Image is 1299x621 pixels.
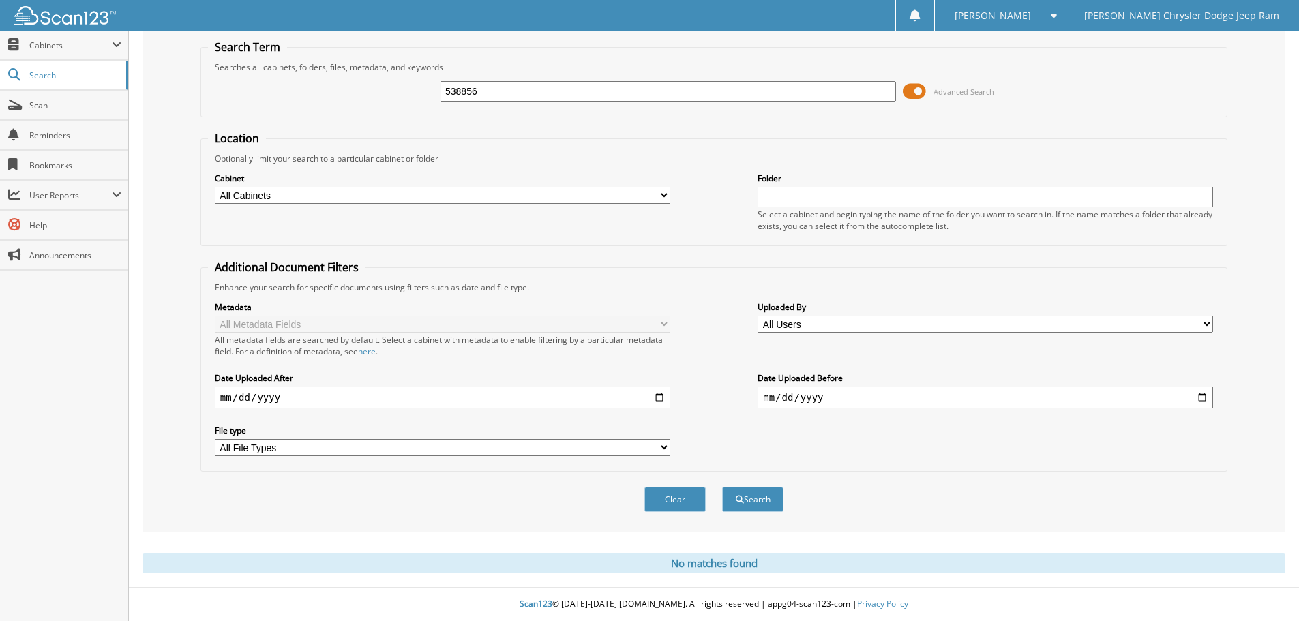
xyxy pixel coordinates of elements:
[644,487,706,512] button: Clear
[215,172,670,184] label: Cabinet
[208,131,266,146] legend: Location
[758,301,1213,313] label: Uploaded By
[520,598,552,609] span: Scan123
[208,153,1220,164] div: Optionally limit your search to a particular cabinet or folder
[14,6,116,25] img: scan123-logo-white.svg
[215,334,670,357] div: All metadata fields are searched by default. Select a cabinet with metadata to enable filtering b...
[1084,12,1279,20] span: [PERSON_NAME] Chrysler Dodge Jeep Ram
[215,387,670,408] input: start
[129,588,1299,621] div: © [DATE]-[DATE] [DOMAIN_NAME]. All rights reserved | appg04-scan123-com |
[358,346,376,357] a: here
[857,598,908,609] a: Privacy Policy
[934,87,994,97] span: Advanced Search
[722,487,783,512] button: Search
[29,70,119,81] span: Search
[758,209,1213,232] div: Select a cabinet and begin typing the name of the folder you want to search in. If the name match...
[208,61,1220,73] div: Searches all cabinets, folders, files, metadata, and keywords
[29,130,121,141] span: Reminders
[758,372,1213,384] label: Date Uploaded Before
[29,40,112,51] span: Cabinets
[208,260,365,275] legend: Additional Document Filters
[29,219,121,231] span: Help
[29,160,121,171] span: Bookmarks
[955,12,1031,20] span: [PERSON_NAME]
[758,172,1213,184] label: Folder
[208,282,1220,293] div: Enhance your search for specific documents using filters such as date and file type.
[29,249,121,261] span: Announcements
[215,301,670,313] label: Metadata
[215,425,670,436] label: File type
[29,190,112,201] span: User Reports
[208,40,287,55] legend: Search Term
[758,387,1213,408] input: end
[1231,556,1299,621] iframe: Chat Widget
[215,372,670,384] label: Date Uploaded After
[29,100,121,111] span: Scan
[143,553,1285,573] div: No matches found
